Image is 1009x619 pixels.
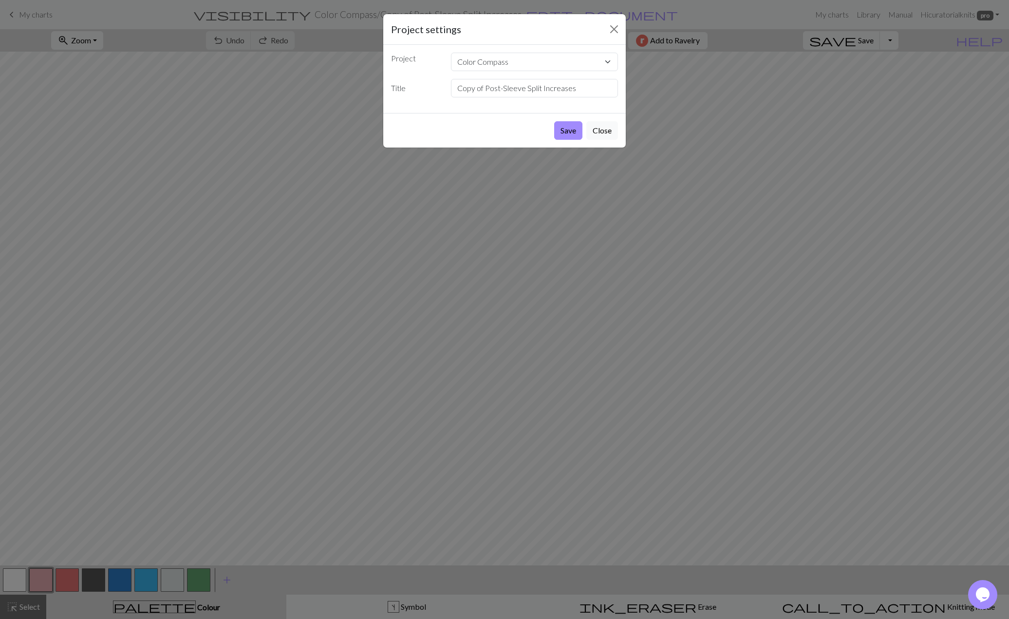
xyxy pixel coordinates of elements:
button: Close [586,121,618,140]
button: Save [554,121,582,140]
iframe: chat widget [968,580,999,609]
label: Project [385,53,445,67]
label: Title [385,79,445,97]
button: Close [606,21,622,37]
h5: Project settings [391,22,461,37]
